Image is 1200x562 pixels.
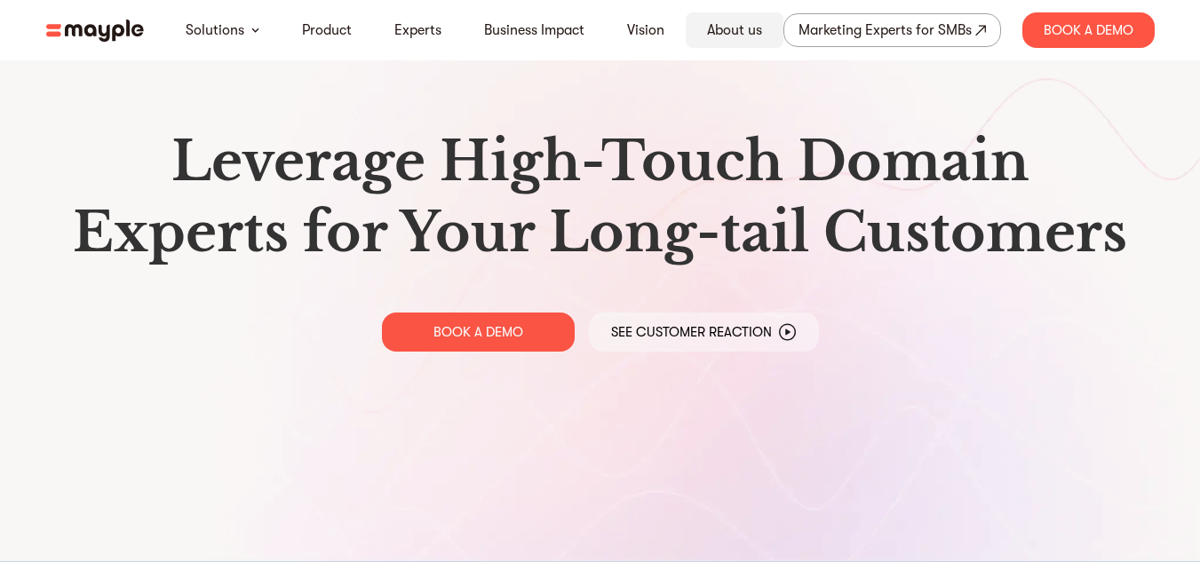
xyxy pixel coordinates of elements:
[394,20,441,41] a: Experts
[783,13,1001,47] a: Marketing Experts for SMBs
[302,20,352,41] a: Product
[433,323,523,341] p: BOOK A DEMO
[46,20,144,42] img: mayple-logo
[60,126,1140,268] h1: Leverage High-Touch Domain Experts for Your Long-tail Customers
[1022,12,1155,48] div: Book A Demo
[611,323,772,341] p: See Customer Reaction
[589,313,819,352] a: See Customer Reaction
[627,20,664,41] a: Vision
[251,28,259,33] img: arrow-down
[382,313,575,352] a: BOOK A DEMO
[484,20,584,41] a: Business Impact
[799,18,972,43] div: Marketing Experts for SMBs
[707,20,762,41] a: About us
[186,20,244,41] a: Solutions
